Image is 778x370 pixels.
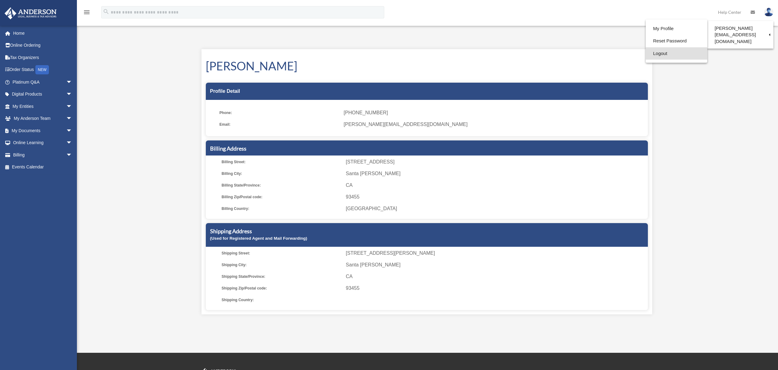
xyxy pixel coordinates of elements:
small: (Used for Registered Agent and Mail Forwarding) [210,236,307,241]
div: Profile Detail [206,83,648,100]
span: Phone: [219,108,339,117]
span: Billing Street: [221,158,341,166]
i: search [103,8,110,15]
a: My Anderson Teamarrow_drop_down [4,112,82,125]
h5: Shipping Address [210,227,644,235]
span: Billing City: [221,169,341,178]
span: [STREET_ADDRESS][PERSON_NAME] [346,249,645,258]
span: [STREET_ADDRESS] [346,158,645,166]
a: menu [83,11,90,16]
i: menu [83,9,90,16]
a: Billingarrow_drop_down [4,149,82,161]
span: Billing Country: [221,204,341,213]
span: [GEOGRAPHIC_DATA] [346,204,645,213]
span: arrow_drop_down [66,112,78,125]
span: arrow_drop_down [66,76,78,89]
a: Tax Organizers [4,51,82,64]
span: [PHONE_NUMBER] [344,108,643,117]
a: Digital Productsarrow_drop_down [4,88,82,100]
span: arrow_drop_down [66,124,78,137]
span: Billing Zip/Postal code: [221,193,341,201]
span: Santa [PERSON_NAME] [346,169,645,178]
span: Shipping Zip/Postal code: [221,284,341,293]
span: Santa [PERSON_NAME] [346,261,645,269]
a: My Documentsarrow_drop_down [4,124,82,137]
span: Shipping City: [221,261,341,269]
span: arrow_drop_down [66,100,78,113]
a: Online Learningarrow_drop_down [4,137,82,149]
span: Email: [219,120,339,129]
span: Shipping State/Province: [221,272,341,281]
a: Home [4,27,82,39]
span: CA [346,181,645,190]
span: Shipping Street: [221,249,341,258]
span: Billing State/Province: [221,181,341,190]
h5: Billing Address [210,145,644,152]
span: arrow_drop_down [66,137,78,149]
a: Platinum Q&Aarrow_drop_down [4,76,82,88]
span: arrow_drop_down [66,149,78,161]
a: Online Ordering [4,39,82,52]
span: [PERSON_NAME][EMAIL_ADDRESS][DOMAIN_NAME] [344,120,643,129]
a: Order StatusNEW [4,64,82,76]
a: Reset Password [646,35,707,47]
div: NEW [35,65,49,74]
h1: [PERSON_NAME] [206,58,648,74]
span: 93455 [346,193,645,201]
a: Logout [646,47,707,60]
span: arrow_drop_down [66,88,78,101]
a: My Entitiesarrow_drop_down [4,100,82,112]
span: 93455 [346,284,645,293]
span: Shipping Country: [221,296,341,304]
img: Anderson Advisors Platinum Portal [3,7,58,19]
a: [PERSON_NAME][EMAIL_ADDRESS][DOMAIN_NAME] [707,22,773,47]
img: User Pic [764,8,773,17]
a: Events Calendar [4,161,82,173]
span: CA [346,272,645,281]
a: My Profile [646,22,707,35]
